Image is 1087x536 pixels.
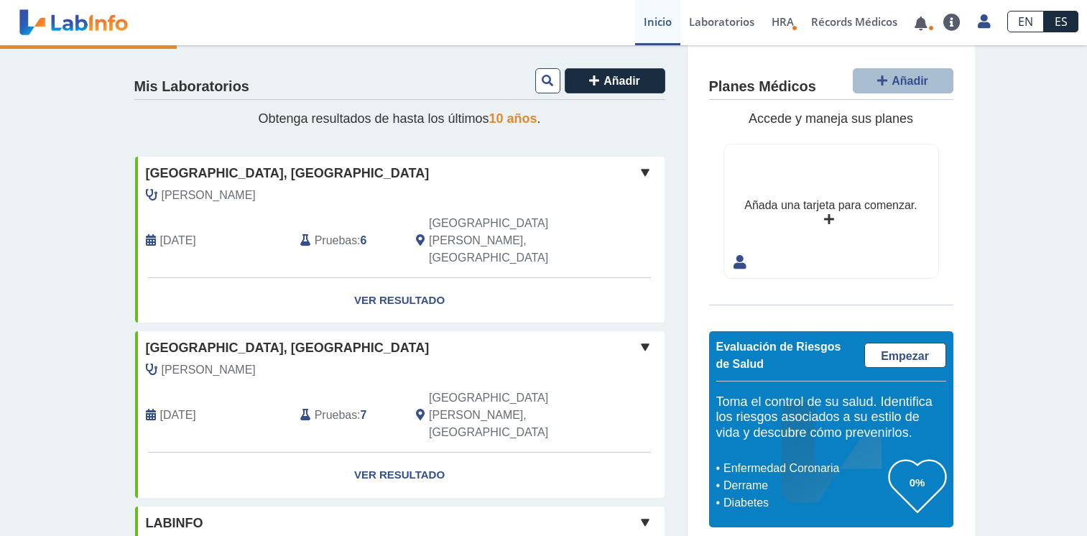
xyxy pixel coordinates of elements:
[489,111,537,126] span: 10 años
[1044,11,1078,32] a: ES
[716,341,841,370] span: Evaluación de Riesgos de Salud
[1007,11,1044,32] a: EN
[853,68,953,93] button: Añadir
[720,477,889,494] li: Derrame
[290,215,405,267] div: :
[315,232,357,249] span: Pruebas
[709,78,816,96] h4: Planes Médicos
[361,409,367,421] b: 7
[603,75,640,87] span: Añadir
[361,234,367,246] b: 6
[146,514,203,533] span: labinfo
[881,350,929,362] span: Empezar
[134,78,249,96] h4: Mis Laboratorios
[135,278,665,323] a: Ver Resultado
[162,361,256,379] span: Perez Ramirez, Reynerio
[749,111,913,126] span: Accede y maneja sus planes
[135,453,665,498] a: Ver Resultado
[429,215,588,267] span: San Juan, PR
[146,164,430,183] span: [GEOGRAPHIC_DATA], [GEOGRAPHIC_DATA]
[864,343,946,368] a: Empezar
[162,187,256,204] span: Mattei, Jorge
[772,14,794,29] span: HRA
[720,460,889,477] li: Enfermedad Coronaria
[744,197,917,214] div: Añada una tarjeta para comenzar.
[160,407,196,424] span: 2022-09-16
[315,407,357,424] span: Pruebas
[429,389,588,441] span: San Juan, PR
[160,232,196,249] span: 2023-03-18
[258,111,540,126] span: Obtenga resultados de hasta los últimos .
[146,338,430,358] span: [GEOGRAPHIC_DATA], [GEOGRAPHIC_DATA]
[565,68,665,93] button: Añadir
[889,473,946,491] h3: 0%
[892,75,928,87] span: Añadir
[290,389,405,441] div: :
[716,394,946,441] h5: Toma el control de su salud. Identifica los riesgos asociados a su estilo de vida y descubre cómo...
[720,494,889,512] li: Diabetes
